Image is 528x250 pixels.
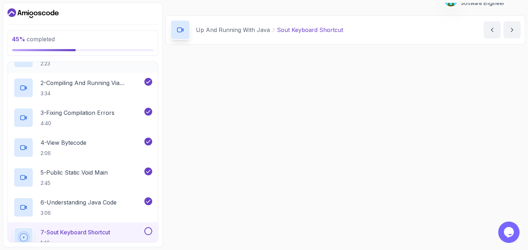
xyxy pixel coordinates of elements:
[41,120,114,127] p: 4:40
[484,21,501,38] button: previous content
[359,175,407,182] div: Mark as completed
[7,7,59,19] a: Dashboard
[41,138,86,147] p: 4 - View Bytecode
[12,36,55,43] span: completed
[14,227,152,247] button: 7-Sout Keyboard Shortcut1:46
[41,239,110,246] p: 1:46
[41,180,108,187] p: 2:45
[41,209,117,217] p: 3:06
[41,168,108,177] p: 5 - Public Static Void Main
[41,60,112,67] p: 2:23
[41,108,114,117] p: 3 - Fixing Compilation Errors
[498,222,521,243] iframe: chat widget
[349,172,416,186] button: Mark as completed
[14,78,152,98] button: 2-Compiling And Running Via Terminal3:34
[274,171,342,186] button: Cancel
[41,79,143,87] p: 2 - Compiling And Running Via Terminal
[277,26,343,34] p: Sout Keyboard Shortcut
[14,108,152,128] button: 3-Fixing Compilation Errors4:40
[327,156,364,163] p: Start in
[327,144,364,153] p: Up Next: Quiz
[196,26,270,34] p: Up And Running With Java
[503,21,521,38] button: next content
[14,167,152,187] button: 5-Public Static Void Main2:45
[12,36,25,43] span: 45 %
[343,156,363,162] span: 1 second
[14,197,152,217] button: 6-Understanding Java Code3:06
[299,175,317,182] p: Cancel
[14,138,152,158] button: 4-View Bytecode2:06
[41,90,143,97] p: 3:34
[41,198,117,207] p: 6 - Understanding Java Code
[41,150,86,157] p: 2:06
[41,228,110,236] p: 7 - Sout Keyboard Shortcut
